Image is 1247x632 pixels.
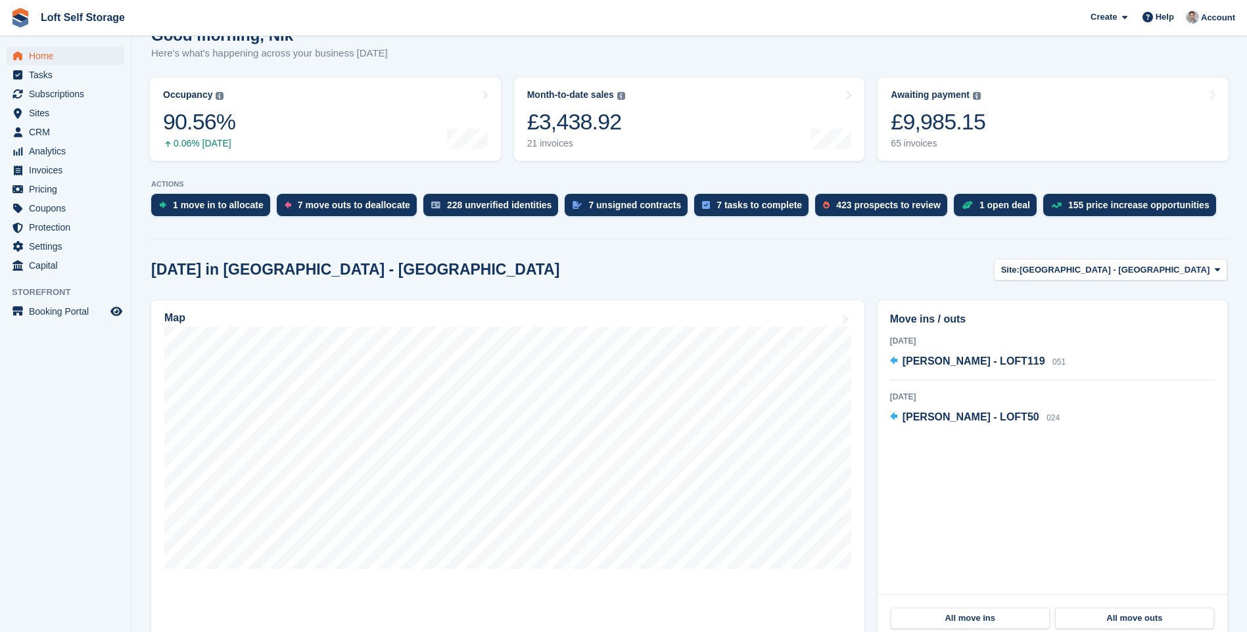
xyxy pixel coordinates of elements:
span: Site: [1001,263,1020,277]
span: Capital [29,256,108,275]
a: Preview store [108,304,124,319]
div: Month-to-date sales [527,89,614,101]
h2: Map [164,312,185,324]
span: [PERSON_NAME] - LOFT50 [903,411,1039,422]
a: 228 unverified identities [423,194,565,223]
div: 155 price increase opportunities [1068,200,1210,210]
p: ACTIONS [151,180,1227,189]
div: 1 open deal [979,200,1030,210]
a: menu [7,47,124,65]
a: [PERSON_NAME] - LOFT50 024 [890,409,1060,426]
a: menu [7,66,124,84]
img: icon-info-grey-7440780725fd019a000dd9b08b2336e03edf1995a4989e88bcd33f0948082b44.svg [973,92,981,100]
span: Coupons [29,199,108,217]
div: 7 move outs to deallocate [298,200,410,210]
img: deal-1b604bf984904fb50ccaf53a9ad4b4a5d6e5aea283cecdc64d6e3604feb123c2.svg [962,200,973,210]
span: CRM [29,123,108,141]
div: £9,985.15 [891,108,985,135]
div: [DATE] [890,391,1215,403]
span: Sites [29,104,108,122]
p: Here's what's happening across your business [DATE] [151,46,388,61]
a: 423 prospects to review [815,194,954,223]
img: task-75834270c22a3079a89374b754ae025e5fb1db73e45f91037f5363f120a921f8.svg [702,201,710,209]
img: move_outs_to_deallocate_icon-f764333ba52eb49d3ac5e1228854f67142a1ed5810a6f6cc68b1a99e826820c5.svg [285,201,291,209]
span: Storefront [12,286,131,299]
a: menu [7,218,124,237]
span: [GEOGRAPHIC_DATA] - [GEOGRAPHIC_DATA] [1020,263,1210,277]
img: icon-info-grey-7440780725fd019a000dd9b08b2336e03edf1995a4989e88bcd33f0948082b44.svg [617,92,625,100]
div: 7 unsigned contracts [588,200,681,210]
img: icon-info-grey-7440780725fd019a000dd9b08b2336e03edf1995a4989e88bcd33f0948082b44.svg [216,92,224,100]
div: 423 prospects to review [836,200,941,210]
img: stora-icon-8386f47178a22dfd0bd8f6a31ec36ba5ce8667c1dd55bd0f319d3a0aa187defe.svg [11,8,30,28]
a: [PERSON_NAME] - LOFT119 051 [890,353,1066,371]
div: £3,438.92 [527,108,625,135]
span: Pricing [29,180,108,198]
a: 1 move in to allocate [151,194,277,223]
a: menu [7,104,124,122]
a: menu [7,123,124,141]
a: menu [7,199,124,217]
a: 7 unsigned contracts [565,194,694,223]
a: Loft Self Storage [35,7,130,28]
div: 228 unverified identities [447,200,552,210]
span: Booking Portal [29,302,108,321]
img: prospect-51fa495bee0391a8d652442698ab0144808aea92771e9ea1ae160a38d050c398.svg [823,201,830,209]
span: [PERSON_NAME] - LOFT119 [903,355,1045,367]
div: [DATE] [890,335,1215,347]
div: 0.06% [DATE] [163,138,235,149]
a: 155 price increase opportunities [1043,194,1223,223]
div: 65 invoices [891,138,985,149]
a: Occupancy 90.56% 0.06% [DATE] [150,78,501,161]
div: 21 invoices [527,138,625,149]
a: 7 tasks to complete [694,194,815,223]
a: menu [7,161,124,179]
a: 7 move outs to deallocate [277,194,423,223]
div: Occupancy [163,89,212,101]
a: All move outs [1055,608,1214,629]
span: Invoices [29,161,108,179]
a: menu [7,180,124,198]
img: price_increase_opportunities-93ffe204e8149a01c8c9dc8f82e8f89637d9d84a8eef4429ea346261dce0b2c0.svg [1051,202,1062,208]
a: menu [7,142,124,160]
div: 1 move in to allocate [173,200,264,210]
a: menu [7,237,124,256]
div: 90.56% [163,108,235,135]
span: Tasks [29,66,108,84]
a: menu [7,302,124,321]
img: move_ins_to_allocate_icon-fdf77a2bb77ea45bf5b3d319d69a93e2d87916cf1d5bf7949dd705db3b84f3ca.svg [159,201,166,209]
span: Account [1201,11,1235,24]
span: Analytics [29,142,108,160]
a: menu [7,85,124,103]
img: verify_identity-adf6edd0f0f0b5bbfe63781bf79b02c33cf7c696d77639b501bdc392416b5a36.svg [431,201,440,209]
div: 7 tasks to complete [717,200,802,210]
span: Protection [29,218,108,237]
img: contract_signature_icon-13c848040528278c33f63329250d36e43548de30e8caae1d1a13099fd9432cc5.svg [573,201,582,209]
span: 051 [1052,357,1066,367]
button: Site: [GEOGRAPHIC_DATA] - [GEOGRAPHIC_DATA] [994,259,1227,281]
span: Settings [29,237,108,256]
h2: [DATE] in [GEOGRAPHIC_DATA] - [GEOGRAPHIC_DATA] [151,261,559,279]
a: All move ins [891,608,1050,629]
span: Help [1156,11,1174,24]
span: Home [29,47,108,65]
h2: Move ins / outs [890,311,1215,327]
div: Awaiting payment [891,89,970,101]
span: Create [1091,11,1117,24]
span: 024 [1047,413,1060,422]
a: Awaiting payment £9,985.15 65 invoices [878,78,1229,161]
img: Nik Williams [1186,11,1199,24]
a: 1 open deal [954,194,1043,223]
a: menu [7,256,124,275]
a: Month-to-date sales £3,438.92 21 invoices [514,78,865,161]
span: Subscriptions [29,85,108,103]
